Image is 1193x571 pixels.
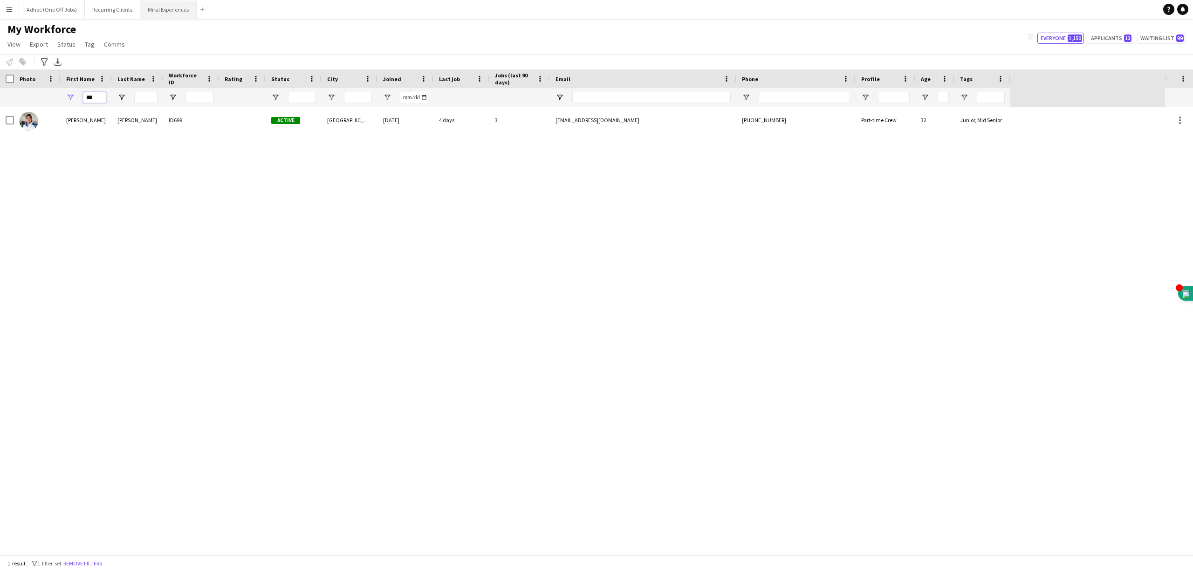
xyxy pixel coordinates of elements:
span: 99 [1176,34,1184,42]
button: Open Filter Menu [383,93,391,102]
button: Open Filter Menu [169,93,177,102]
span: Tags [960,76,973,83]
button: Miral Experiences [140,0,197,19]
span: 1 filter set [37,560,62,567]
button: Recurring Clients [85,0,140,19]
span: Status [271,76,289,83]
button: Remove filters [62,558,104,569]
button: Waiting list99 [1137,33,1186,44]
div: 3 [489,107,550,133]
img: EDDIE Sagucio jr [20,112,38,131]
div: ID699 [163,107,219,133]
input: Status Filter Input [288,92,316,103]
a: Status [54,38,79,50]
span: Age [921,76,931,83]
button: Open Filter Menu [742,93,750,102]
span: 1,150 [1068,34,1082,42]
span: Tag [85,40,95,48]
a: Comms [100,38,129,50]
app-action-btn: Export XLSX [52,56,63,68]
input: Tags Filter Input [977,92,1005,103]
div: 4 days [433,107,489,133]
input: Workforce ID Filter Input [185,92,213,103]
span: View [7,40,21,48]
div: [PERSON_NAME] [112,107,163,133]
div: [PHONE_NUMBER] [736,107,856,133]
span: Photo [20,76,35,83]
button: Everyone1,150 [1037,33,1084,44]
button: Open Filter Menu [861,93,870,102]
input: City Filter Input [344,92,372,103]
button: Adhoc (One Off Jobs) [19,0,85,19]
input: Age Filter Input [938,92,949,103]
button: Open Filter Menu [921,93,929,102]
input: Profile Filter Input [878,92,910,103]
span: Email [555,76,570,83]
span: Export [30,40,48,48]
span: First Name [66,76,95,83]
span: Active [271,117,300,124]
span: Status [57,40,75,48]
input: First Name Filter Input [83,92,106,103]
input: Email Filter Input [572,92,731,103]
div: [DATE] [377,107,433,133]
button: Open Filter Menu [66,93,75,102]
span: Profile [861,76,880,83]
button: Open Filter Menu [117,93,126,102]
span: 13 [1124,34,1131,42]
input: Last Name Filter Input [134,92,158,103]
div: Junior, Mid Senior [954,107,1010,133]
span: City [327,76,338,83]
div: Part-time Crew [856,107,915,133]
span: Rating [225,76,242,83]
span: Jobs (last 90 days) [495,72,533,86]
span: Phone [742,76,758,83]
button: Open Filter Menu [271,93,280,102]
div: [PERSON_NAME] [61,107,112,133]
a: View [4,38,24,50]
span: Last Name [117,76,145,83]
div: [EMAIL_ADDRESS][DOMAIN_NAME] [550,107,736,133]
div: 32 [915,107,954,133]
span: Comms [104,40,125,48]
span: Workforce ID [169,72,202,86]
a: Export [26,38,52,50]
div: [GEOGRAPHIC_DATA] [322,107,377,133]
input: Phone Filter Input [759,92,850,103]
button: Open Filter Menu [555,93,564,102]
a: Tag [81,38,98,50]
button: Open Filter Menu [960,93,968,102]
app-action-btn: Advanced filters [39,56,50,68]
span: Joined [383,76,401,83]
input: Joined Filter Input [400,92,428,103]
span: My Workforce [7,22,76,36]
span: Last job [439,76,460,83]
button: Applicants13 [1088,33,1133,44]
button: Open Filter Menu [327,93,336,102]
